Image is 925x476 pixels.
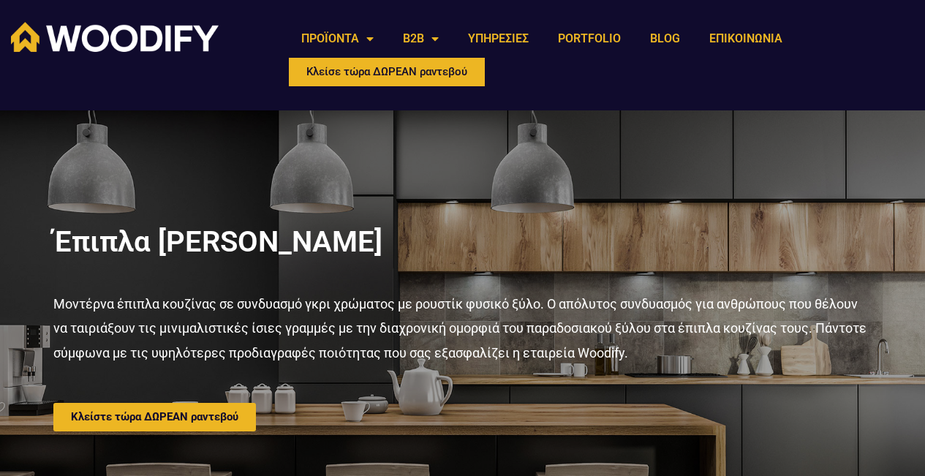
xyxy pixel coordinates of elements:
[53,292,872,365] p: Μοντέρνα έπιπλα κουζίνας σε συνδυασμό γκρι χρώματος με ρουστίκ φυσικό ξύλο. Ο απόλυτος συνδυασμός...
[388,22,453,56] a: B2B
[287,22,797,56] nav: Menu
[695,22,797,56] a: ΕΠΙΚΟΙΝΩΝΙΑ
[543,22,635,56] a: PORTFOLIO
[306,67,467,78] span: Κλείσε τώρα ΔΩΡΕΑΝ ραντεβού
[11,22,219,52] img: Woodify
[453,22,543,56] a: ΥΠΗΡΕΣΙΕΣ
[53,403,256,431] a: Κλείστε τώρα ΔΩΡΕΑΝ ραντεβού
[635,22,695,56] a: BLOG
[287,22,388,56] a: ΠΡΟΪΟΝΤΑ
[287,56,487,88] a: Κλείσε τώρα ΔΩΡΕΑΝ ραντεβού
[53,227,872,257] h2: Έπιπλα [PERSON_NAME]
[71,412,238,423] span: Κλείστε τώρα ΔΩΡΕΑΝ ραντεβού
